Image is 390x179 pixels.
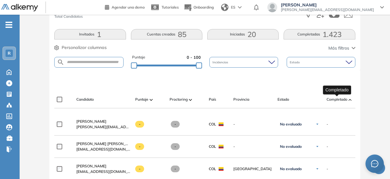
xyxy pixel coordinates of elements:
[315,167,319,171] img: Ícono de flecha
[328,45,355,51] button: Más filtros
[209,97,216,102] span: País
[54,29,126,39] button: Invitados1
[132,54,145,60] span: Puntaje
[76,97,94,102] span: Candidato
[76,124,130,130] span: [PERSON_NAME][EMAIL_ADDRESS][DOMAIN_NAME]
[1,4,38,12] img: Logo
[280,166,302,171] span: No evaluado
[76,147,130,152] span: [EMAIL_ADDRESS][DOMAIN_NAME]
[171,166,180,172] span: -
[219,122,224,126] img: COL
[76,119,130,124] a: [PERSON_NAME]
[171,121,180,128] span: -
[76,119,106,124] span: [PERSON_NAME]
[171,143,180,150] span: -
[327,166,328,172] span: -
[189,99,192,101] img: [missing "en.ARROW_ALT" translation]
[209,144,216,149] span: COL
[280,122,302,127] span: No evaluado
[281,2,374,7] span: [PERSON_NAME]
[231,5,235,10] span: ES
[54,44,107,51] button: Personalizar columnas
[76,164,106,168] span: [PERSON_NAME]
[238,6,242,9] img: arrow
[233,144,273,149] span: -
[287,57,355,68] div: Estado
[281,7,374,12] span: [PERSON_NAME][EMAIL_ADDRESS][DOMAIN_NAME]
[233,97,249,102] span: Provincia
[76,163,130,169] a: [PERSON_NAME]
[219,145,224,148] img: COL
[328,45,349,51] span: Más filtros
[327,144,328,149] span: -
[209,166,216,172] span: COL
[76,169,130,174] span: [EMAIL_ADDRESS][DOMAIN_NAME]
[54,14,83,19] span: Total Candidatos
[209,121,216,127] span: COL
[6,24,12,25] i: -
[62,44,107,51] span: Personalizar columnas
[221,4,228,11] img: world
[187,54,201,60] span: 0 - 100
[349,99,352,101] img: [missing "en.ARROW_ALT" translation]
[323,85,351,94] div: Completado
[209,57,278,68] div: Incidencias
[212,60,229,65] span: Incidencias
[277,97,289,102] span: Estado
[131,29,202,39] button: Cuentas creadas85
[233,166,273,172] span: [GEOGRAPHIC_DATA]
[135,143,144,150] span: -
[280,144,302,149] span: No evaluado
[327,97,347,102] span: Completado
[76,141,137,146] span: [PERSON_NAME] [PERSON_NAME]
[162,5,179,9] span: Tutoriales
[135,97,148,102] span: Puntaje
[284,29,355,39] button: Completadas1.423
[207,29,279,39] button: Iniciadas20
[112,5,145,9] span: Agendar una demo
[371,160,378,167] span: message
[219,167,224,171] img: COL
[135,121,144,128] span: -
[105,3,145,10] a: Agendar una demo
[57,58,64,66] img: SEARCH_ALT
[135,166,144,172] span: -
[233,121,273,127] span: -
[193,5,214,9] span: Onboarding
[150,99,153,101] img: [missing "en.ARROW_ALT" translation]
[315,145,319,148] img: Ícono de flecha
[184,1,214,14] button: Onboarding
[170,97,188,102] span: Proctoring
[327,121,328,127] span: -
[290,60,301,65] span: Estado
[76,141,130,147] a: [PERSON_NAME] [PERSON_NAME]
[8,51,11,56] span: R
[315,122,319,126] img: Ícono de flecha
